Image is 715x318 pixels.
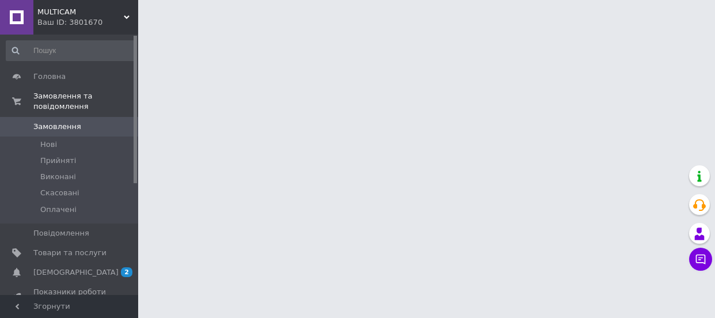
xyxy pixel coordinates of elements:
[121,267,132,277] span: 2
[37,17,138,28] div: Ваш ID: 3801670
[6,40,135,61] input: Пошук
[33,248,107,258] span: Товари та послуги
[40,188,79,198] span: Скасовані
[33,267,119,278] span: [DEMOGRAPHIC_DATA]
[33,287,107,308] span: Показники роботи компанії
[33,91,138,112] span: Замовлення та повідомлення
[33,71,66,82] span: Головна
[40,139,57,150] span: Нові
[40,172,76,182] span: Виконані
[37,7,124,17] span: MULTICAM
[689,248,712,271] button: Чат з покупцем
[33,122,81,132] span: Замовлення
[33,228,89,238] span: Повідомлення
[40,156,76,166] span: Прийняті
[40,205,77,215] span: Оплачені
